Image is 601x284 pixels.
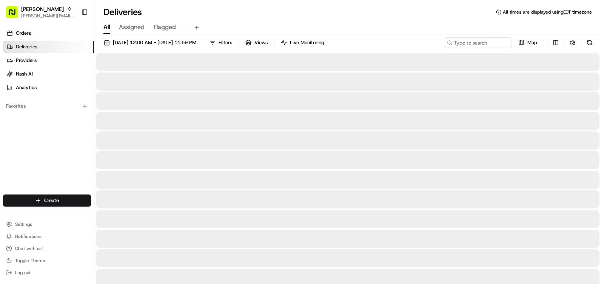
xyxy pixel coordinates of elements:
[584,37,595,48] button: Refresh
[15,221,32,227] span: Settings
[3,219,91,230] button: Settings
[3,243,91,254] button: Chat with us!
[3,194,91,207] button: Create
[3,267,91,278] button: Log out
[3,100,91,112] div: Favorites
[219,39,232,46] span: Filters
[3,54,94,66] a: Providers
[21,5,64,13] button: [PERSON_NAME]
[206,37,236,48] button: Filters
[103,6,142,18] h1: Deliveries
[515,37,541,48] button: Map
[15,270,31,276] span: Log out
[44,197,59,204] span: Create
[21,13,75,19] button: [PERSON_NAME][EMAIL_ADDRESS][PERSON_NAME][DOMAIN_NAME]
[15,258,45,264] span: Toggle Theme
[3,27,94,39] a: Orders
[3,82,94,94] a: Analytics
[3,255,91,266] button: Toggle Theme
[16,43,37,50] span: Deliveries
[444,37,512,48] input: Type to search
[290,39,324,46] span: Live Monitoring
[16,30,31,37] span: Orders
[254,39,268,46] span: Views
[3,231,91,242] button: Notifications
[3,41,94,53] a: Deliveries
[154,23,176,32] span: Flagged
[503,9,592,15] span: All times are displayed using EDT timezone
[277,37,328,48] button: Live Monitoring
[16,71,33,77] span: Nash AI
[113,39,196,46] span: [DATE] 12:00 AM - [DATE] 11:59 PM
[15,233,42,239] span: Notifications
[527,39,537,46] span: Map
[15,245,43,252] span: Chat with us!
[3,68,94,80] a: Nash AI
[100,37,200,48] button: [DATE] 12:00 AM - [DATE] 11:59 PM
[3,3,78,21] button: [PERSON_NAME][PERSON_NAME][EMAIL_ADDRESS][PERSON_NAME][DOMAIN_NAME]
[242,37,271,48] button: Views
[103,23,110,32] span: All
[16,84,37,91] span: Analytics
[119,23,145,32] span: Assigned
[16,57,37,64] span: Providers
